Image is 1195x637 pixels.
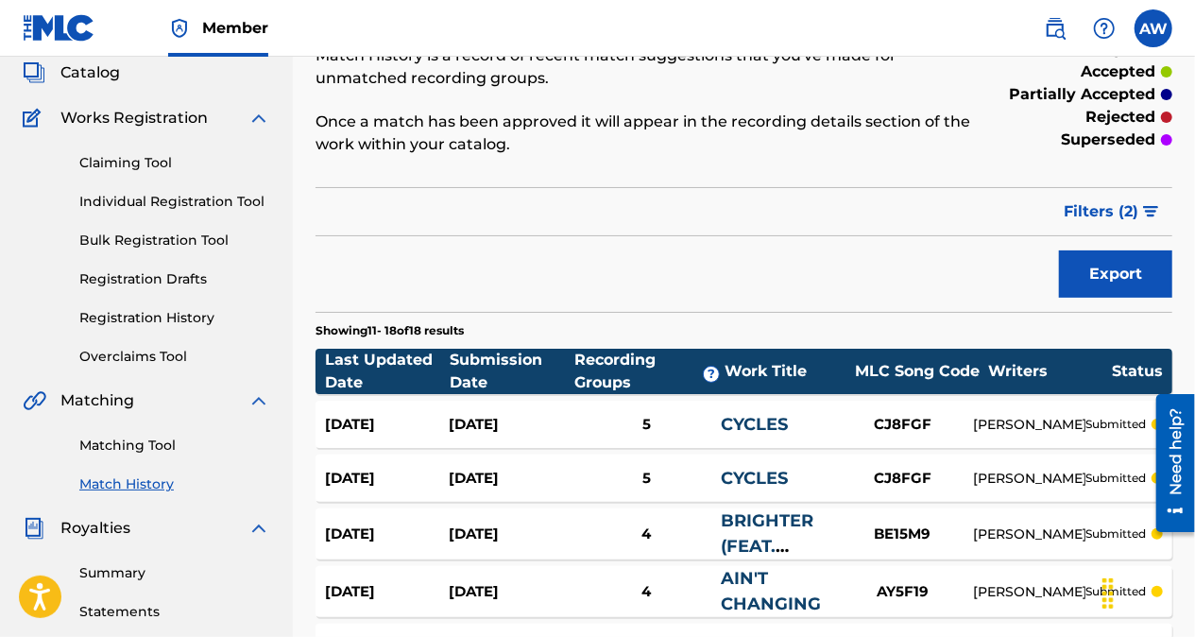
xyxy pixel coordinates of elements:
div: User Menu [1135,9,1172,47]
div: [DATE] [325,414,449,436]
div: Work Title [725,360,846,383]
img: Royalties [23,517,45,540]
div: Drag [1093,565,1123,622]
a: CatalogCatalog [23,61,120,84]
div: [DATE] [325,524,449,545]
p: submitted [1085,583,1146,600]
div: 5 [572,468,721,490]
a: CYCLES [721,414,788,435]
a: Individual Registration Tool [79,192,270,212]
a: Claiming Tool [79,153,270,173]
div: CJ8FGF [831,414,973,436]
div: Status [1112,360,1163,383]
span: Royalties [60,517,130,540]
a: Overclaims Tool [79,347,270,367]
img: search [1044,17,1067,40]
div: 4 [572,581,721,603]
img: Top Rightsholder [168,17,191,40]
img: expand [248,517,270,540]
a: BRIGHTER (FEAT. DJLC) [721,510,813,582]
div: [PERSON_NAME] [973,415,1085,435]
a: Statements [79,602,270,622]
img: filter [1143,206,1159,217]
span: ? [704,367,719,382]
a: Registration History [79,308,270,328]
div: [DATE] [325,468,449,490]
img: expand [248,389,270,412]
p: submitted [1085,416,1146,433]
a: Bulk Registration Tool [79,231,270,250]
div: BE15M9 [831,524,973,545]
div: [DATE] [449,468,572,490]
div: [PERSON_NAME] [973,582,1085,602]
span: Catalog [60,61,120,84]
div: Help [1085,9,1123,47]
span: Filters ( 2 ) [1064,200,1138,223]
div: Writers [988,360,1112,383]
a: Summary [79,563,270,583]
button: Filters (2) [1052,188,1172,235]
button: Export [1059,250,1172,298]
span: Matching [60,389,134,412]
div: Last Updated Date [325,349,450,394]
p: Showing 11 - 18 of 18 results [316,322,464,339]
img: Works Registration [23,107,47,129]
div: AY5F19 [831,581,973,603]
div: [DATE] [325,581,449,603]
p: Match History is a record of recent match suggestions that you've made for unmatched recording gr... [316,44,975,90]
img: help [1093,17,1116,40]
img: Matching [23,389,46,412]
div: [PERSON_NAME] [973,525,1085,544]
p: accepted [1081,60,1155,83]
iframe: Chat Widget [1101,546,1195,637]
div: 5 [572,414,721,436]
p: partially accepted [1009,83,1155,106]
p: Once a match has been approved it will appear in the recording details section of the work within... [316,111,975,156]
a: Match History [79,474,270,494]
div: CJ8FGF [831,468,973,490]
p: rejected [1085,106,1155,129]
p: submitted [1085,525,1146,542]
a: Registration Drafts [79,269,270,289]
a: Matching Tool [79,436,270,456]
div: MLC Song Code [846,360,988,383]
div: Recording Groups [574,349,725,394]
img: expand [248,107,270,129]
a: CYCLES [721,468,788,489]
p: submitted [1085,470,1146,487]
div: Submission Date [450,349,574,394]
div: [DATE] [449,524,572,545]
a: Public Search [1036,9,1074,47]
span: Member [202,17,268,39]
div: [DATE] [449,581,572,603]
p: superseded [1061,129,1155,151]
img: MLC Logo [23,14,95,42]
iframe: Resource Center [1142,387,1195,540]
div: 4 [572,524,721,545]
div: [PERSON_NAME] [973,469,1085,489]
a: AIN'T CHANGING [721,568,821,614]
div: [DATE] [449,414,572,436]
span: Works Registration [60,107,208,129]
img: Catalog [23,61,45,84]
